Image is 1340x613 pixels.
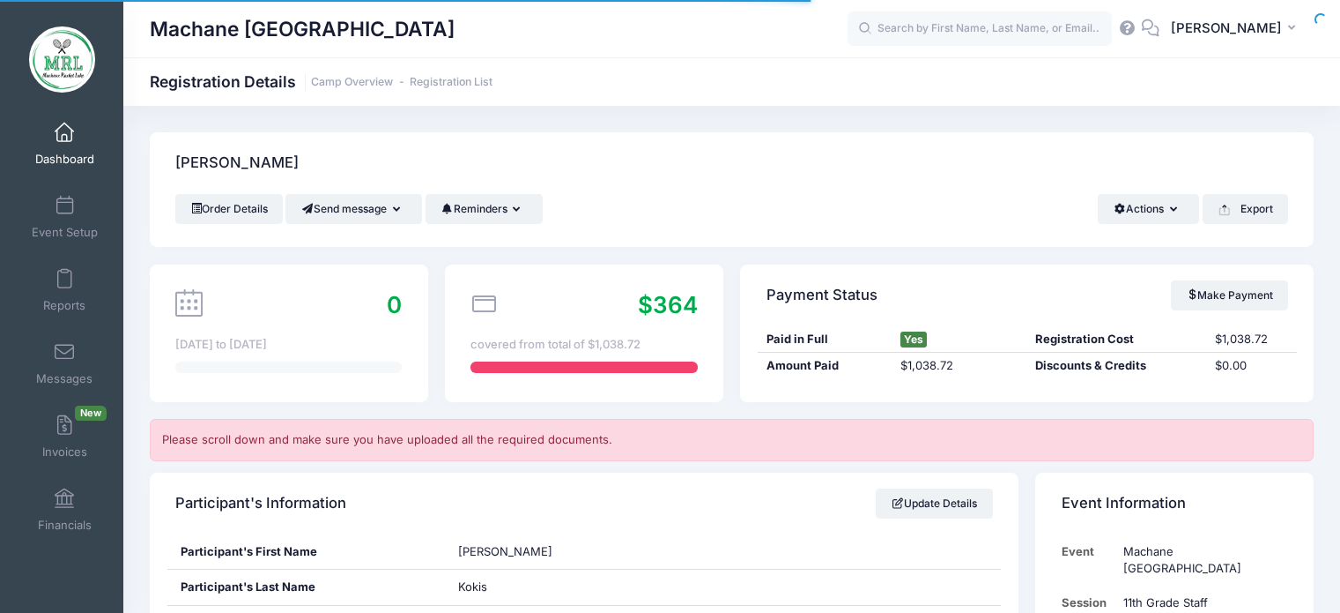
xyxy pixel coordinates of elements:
a: Update Details [876,489,993,519]
a: InvoicesNew [23,406,107,467]
span: Financials [38,518,92,533]
a: Make Payment [1171,280,1288,310]
span: [PERSON_NAME] [1171,19,1282,38]
td: Machane [GEOGRAPHIC_DATA] [1114,535,1287,587]
td: Event [1062,535,1115,587]
h4: Participant's Information [175,478,346,528]
h1: Machane [GEOGRAPHIC_DATA] [150,9,455,49]
div: $1,038.72 [892,357,1027,375]
a: Event Setup [23,186,107,248]
a: Financials [23,479,107,541]
span: 0 [387,291,402,318]
h4: Event Information [1062,478,1186,528]
button: Reminders [426,194,543,224]
span: $364 [638,291,698,318]
input: Search by First Name, Last Name, or Email... [848,11,1112,47]
a: Reports [23,259,107,321]
img: Machane Racket Lake [29,26,95,93]
button: Send message [285,194,422,224]
button: [PERSON_NAME] [1159,9,1314,49]
h4: Payment Status [766,270,877,320]
span: Kokis [458,579,487,594]
span: New [75,406,107,421]
div: Please scroll down and make sure you have uploaded all the required documents. [150,419,1314,461]
a: Order Details [175,194,283,224]
div: Participant's First Name [167,535,446,570]
span: Dashboard [35,152,94,167]
span: [PERSON_NAME] [458,544,552,558]
span: Messages [36,371,93,386]
button: Export [1203,194,1288,224]
h4: [PERSON_NAME] [175,138,299,189]
span: Invoices [42,445,87,460]
span: Yes [900,332,927,348]
div: [DATE] to [DATE] [175,336,402,354]
a: Dashboard [23,113,107,175]
a: Camp Overview [311,76,393,89]
div: $0.00 [1207,357,1297,375]
div: Registration Cost [1027,331,1207,348]
div: Paid in Full [758,331,892,348]
a: Registration List [410,76,492,89]
div: Discounts & Credits [1027,357,1207,375]
div: Participant's Last Name [167,570,446,605]
span: Reports [43,298,85,313]
span: Event Setup [32,225,98,240]
button: Actions [1098,194,1199,224]
div: Amount Paid [758,357,892,375]
div: covered from total of $1,038.72 [470,336,697,354]
h1: Registration Details [150,72,492,91]
a: Messages [23,333,107,394]
div: $1,038.72 [1207,331,1297,348]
